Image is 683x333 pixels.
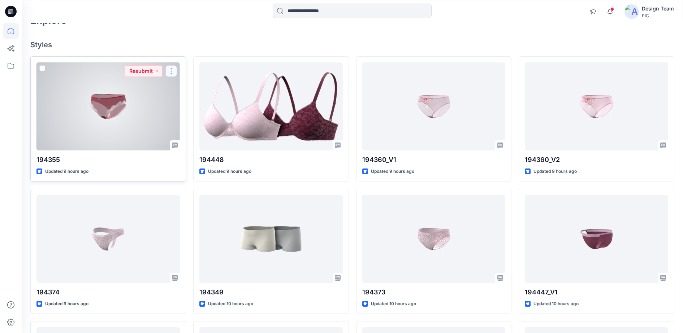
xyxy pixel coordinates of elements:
a: 194373 [362,195,506,283]
p: 194447_V1 [525,287,668,297]
p: Updated 9 hours ago [208,168,251,175]
p: 194373 [362,287,506,297]
p: Updated 10 hours ago [371,300,416,308]
a: 194447_V1 [525,195,668,283]
p: Updated 9 hours ago [45,300,88,308]
p: 194360_V2 [525,155,668,165]
p: Updated 10 hours ago [208,300,253,308]
p: Updated 9 hours ago [371,168,414,175]
p: Updated 10 hours ago [533,300,579,308]
h2: Explore [30,14,67,26]
div: PIC [642,13,674,18]
a: 194355 [36,62,180,151]
div: Design Team [642,4,674,13]
p: 194360_V1 [362,155,506,165]
p: 194374 [36,287,180,297]
a: 194360_V1 [362,62,506,151]
h4: Styles [30,40,674,49]
a: 194349 [199,195,343,283]
p: 194355 [36,155,180,165]
p: Updated 9 hours ago [533,168,577,175]
p: Updated 9 hours ago [45,168,88,175]
img: avatar [624,4,639,19]
a: 194374 [36,195,180,283]
a: 194360_V2 [525,62,668,151]
a: 194448 [199,62,343,151]
p: 194448 [199,155,343,165]
p: 194349 [199,287,343,297]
